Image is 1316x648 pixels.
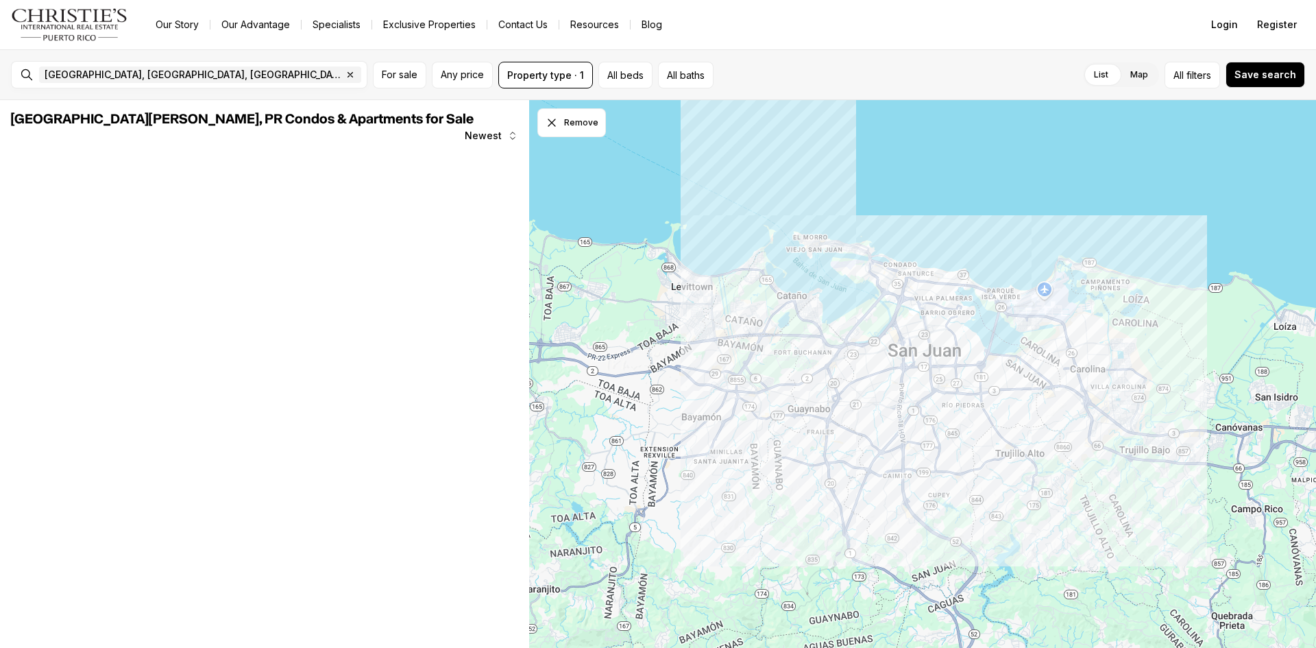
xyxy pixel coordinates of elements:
button: For sale [373,62,426,88]
span: Any price [441,69,484,80]
label: List [1083,62,1119,87]
img: logo [11,8,128,41]
button: Any price [432,62,493,88]
button: Login [1203,11,1246,38]
a: Blog [631,15,673,34]
button: All beds [598,62,653,88]
a: Our Advantage [210,15,301,34]
button: Allfilters [1165,62,1220,88]
span: Save search [1234,69,1296,80]
button: Property type · 1 [498,62,593,88]
label: Map [1119,62,1159,87]
button: Dismiss drawing [537,108,606,137]
span: For sale [382,69,417,80]
a: Our Story [145,15,210,34]
button: Newest [456,122,526,149]
span: filters [1186,68,1211,82]
button: Contact Us [487,15,559,34]
button: All baths [658,62,714,88]
span: [GEOGRAPHIC_DATA][PERSON_NAME], PR Condos & Apartments for Sale [11,112,474,126]
a: Specialists [302,15,371,34]
button: Save search [1226,62,1305,88]
span: Newest [465,130,502,141]
a: Resources [559,15,630,34]
a: Exclusive Properties [372,15,487,34]
span: All [1173,68,1184,82]
span: [GEOGRAPHIC_DATA], [GEOGRAPHIC_DATA], [GEOGRAPHIC_DATA] [45,69,342,80]
span: Register [1257,19,1297,30]
span: Login [1211,19,1238,30]
button: Register [1249,11,1305,38]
